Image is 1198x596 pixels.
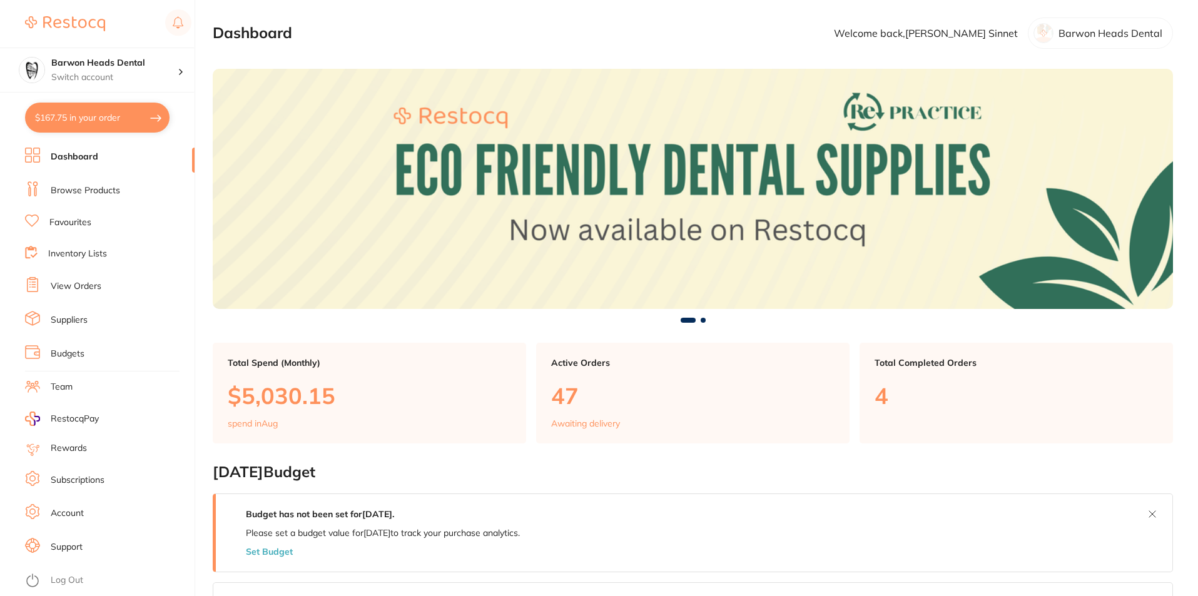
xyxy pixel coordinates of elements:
a: Active Orders47Awaiting delivery [536,343,850,444]
a: View Orders [51,280,101,293]
h2: [DATE] Budget [213,463,1173,481]
a: Rewards [51,442,87,455]
a: Log Out [51,574,83,587]
img: RestocqPay [25,412,40,426]
p: Total Completed Orders [875,358,1158,368]
a: RestocqPay [25,412,99,426]
p: Welcome back, [PERSON_NAME] Sinnet [834,28,1018,39]
p: spend in Aug [228,418,278,428]
p: Total Spend (Monthly) [228,358,511,368]
a: Budgets [51,348,84,360]
button: Log Out [25,571,191,591]
p: Barwon Heads Dental [1058,28,1162,39]
a: Inventory Lists [48,248,107,260]
img: Dashboard [213,69,1173,309]
img: Barwon Heads Dental [19,58,44,83]
p: Switch account [51,71,178,84]
h2: Dashboard [213,24,292,42]
p: Please set a budget value for [DATE] to track your purchase analytics. [246,528,520,538]
span: RestocqPay [51,413,99,425]
h4: Barwon Heads Dental [51,57,178,69]
img: Restocq Logo [25,16,105,31]
a: Total Spend (Monthly)$5,030.15spend inAug [213,343,526,444]
a: Total Completed Orders4 [860,343,1173,444]
p: Active Orders [551,358,835,368]
a: Dashboard [51,151,98,163]
a: Restocq Logo [25,9,105,38]
a: Subscriptions [51,474,104,487]
p: 47 [551,383,835,408]
p: Awaiting delivery [551,418,620,428]
strong: Budget has not been set for [DATE] . [246,508,394,520]
button: Set Budget [246,547,293,557]
a: Support [51,541,83,553]
p: $5,030.15 [228,383,511,408]
a: Account [51,507,84,520]
a: Suppliers [51,314,88,326]
button: $167.75 in your order [25,103,170,133]
a: Browse Products [51,184,120,197]
a: Favourites [49,216,91,229]
a: Team [51,381,73,393]
p: 4 [875,383,1158,408]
